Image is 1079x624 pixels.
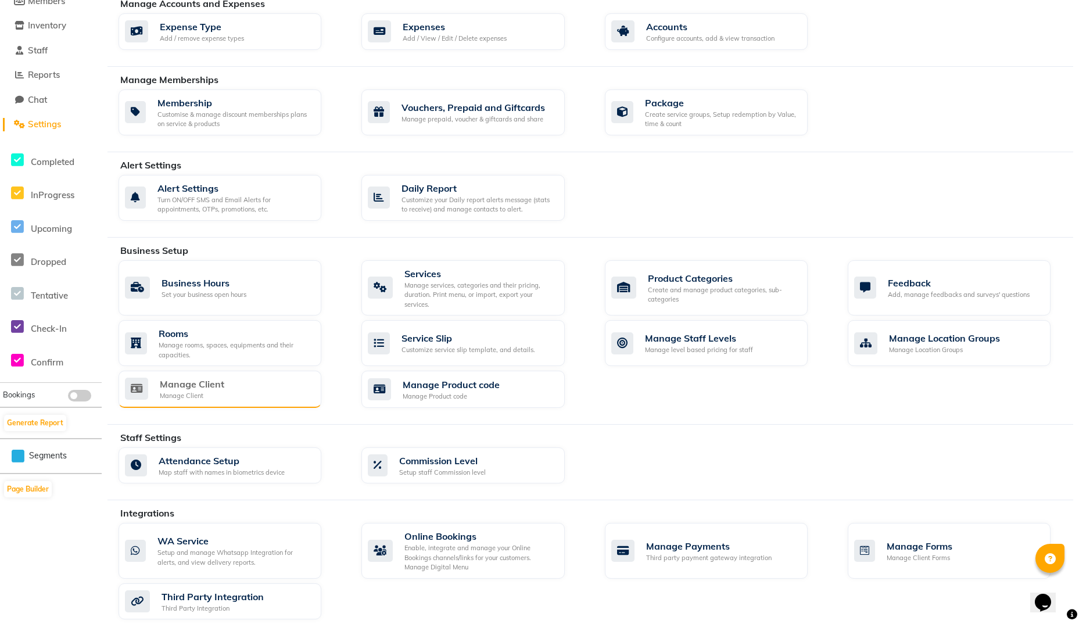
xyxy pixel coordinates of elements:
a: Manage Product codeManage Product code [361,371,587,408]
div: Manage Location Groups [889,331,1000,345]
span: Check-In [31,323,67,334]
a: Chat [3,94,99,107]
span: Upcoming [31,223,72,234]
div: Add, manage feedbacks and surveys' questions [888,290,1030,300]
a: ExpensesAdd / View / Edit / Delete expenses [361,13,587,50]
div: Alert Settings [157,181,312,195]
div: Business Hours [162,276,246,290]
div: Expense Type [160,20,244,34]
span: Chat [28,94,47,105]
a: Business HoursSet your business open hours [119,260,344,316]
div: Add / remove expense types [160,34,244,44]
a: ServicesManage services, categories and their pricing, duration. Print menu, or import, export yo... [361,260,587,316]
div: Customize your Daily report alerts message (stats to receive) and manage contacts to alert. [402,195,555,214]
div: Online Bookings [404,529,555,543]
a: Third Party IntegrationThird Party Integration [119,583,344,620]
div: Services [404,267,555,281]
a: Daily ReportCustomize your Daily report alerts message (stats to receive) and manage contacts to ... [361,175,587,221]
button: Generate Report [4,415,66,431]
a: Manage PaymentsThird party payment gateway integration [605,523,830,579]
a: Staff [3,44,99,58]
a: Expense TypeAdd / remove expense types [119,13,344,50]
a: Online BookingsEnable, integrate and manage your Online Bookings channels/links for your customer... [361,523,587,579]
div: Customize service slip template, and details. [402,345,535,355]
div: Create and manage product categories, sub-categories [648,285,798,304]
div: Third Party Integration [162,604,264,614]
div: Accounts [646,20,775,34]
a: Manage ClientManage Client [119,371,344,408]
div: Manage rooms, spaces, equipments and their capacities. [159,340,312,360]
div: Manage Payments [646,539,772,553]
a: FeedbackAdd, manage feedbacks and surveys' questions [848,260,1073,316]
div: Manage Forms [887,539,952,553]
a: MembershipCustomise & manage discount memberships plans on service & products [119,89,344,135]
a: Alert SettingsTurn ON/OFF SMS and Email Alerts for appointments, OTPs, promotions, etc. [119,175,344,221]
a: Manage Location GroupsManage Location Groups [848,320,1073,366]
div: Setup and manage Whatsapp Integration for alerts, and view delivery reports. [157,548,312,567]
div: Setup staff Commission level [399,468,486,478]
div: Product Categories [648,271,798,285]
a: Vouchers, Prepaid and GiftcardsManage prepaid, voucher & giftcards and share [361,89,587,135]
div: Membership [157,96,312,110]
div: Enable, integrate and manage your Online Bookings channels/links for your customers. Manage Digit... [404,543,555,572]
div: Manage prepaid, voucher & giftcards and share [402,114,545,124]
div: Attendance Setup [159,454,285,468]
div: Manage Client Forms [887,553,952,563]
div: Manage Location Groups [889,345,1000,355]
div: Configure accounts, add & view transaction [646,34,775,44]
div: Commission Level [399,454,486,468]
div: Create service groups, Setup redemption by Value, time & count [645,110,798,129]
div: Set your business open hours [162,290,246,300]
a: Manage FormsManage Client Forms [848,523,1073,579]
span: Staff [28,45,48,56]
div: Service Slip [402,331,535,345]
div: Turn ON/OFF SMS and Email Alerts for appointments, OTPs, promotions, etc. [157,195,312,214]
a: Reports [3,69,99,82]
iframe: chat widget [1030,578,1067,612]
div: Manage Staff Levels [645,331,753,345]
span: Dropped [31,256,66,267]
span: Bookings [3,390,35,399]
div: Map staff with names in biometrics device [159,468,285,478]
div: Package [645,96,798,110]
div: Manage Client [160,391,224,401]
div: Manage Product code [403,378,500,392]
span: Tentative [31,290,68,301]
div: Third party payment gateway integration [646,553,772,563]
span: Confirm [31,357,63,368]
div: Feedback [888,276,1030,290]
a: Attendance SetupMap staff with names in biometrics device [119,447,344,484]
a: Service SlipCustomize service slip template, and details. [361,320,587,366]
div: WA Service [157,534,312,548]
a: Manage Staff LevelsManage level based pricing for staff [605,320,830,366]
div: Vouchers, Prepaid and Giftcards [402,101,545,114]
a: Product CategoriesCreate and manage product categories, sub-categories [605,260,830,316]
div: Manage Client [160,377,224,391]
a: AccountsConfigure accounts, add & view transaction [605,13,830,50]
div: Customise & manage discount memberships plans on service & products [157,110,312,129]
a: PackageCreate service groups, Setup redemption by Value, time & count [605,89,830,135]
div: Add / View / Edit / Delete expenses [403,34,507,44]
span: Segments [29,450,67,462]
div: Rooms [159,327,312,340]
div: Manage services, categories and their pricing, duration. Print menu, or import, export your servi... [404,281,555,310]
span: Reports [28,69,60,80]
div: Manage Product code [403,392,500,401]
span: Inventory [28,20,66,31]
div: Manage level based pricing for staff [645,345,753,355]
div: Third Party Integration [162,590,264,604]
button: Page Builder [4,481,52,497]
a: WA ServiceSetup and manage Whatsapp Integration for alerts, and view delivery reports. [119,523,344,579]
span: InProgress [31,189,74,200]
div: Daily Report [402,181,555,195]
a: Commission LevelSetup staff Commission level [361,447,587,484]
span: Settings [28,119,61,130]
a: Inventory [3,19,99,33]
a: RoomsManage rooms, spaces, equipments and their capacities. [119,320,344,366]
a: Settings [3,118,99,131]
span: Completed [31,156,74,167]
div: Expenses [403,20,507,34]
